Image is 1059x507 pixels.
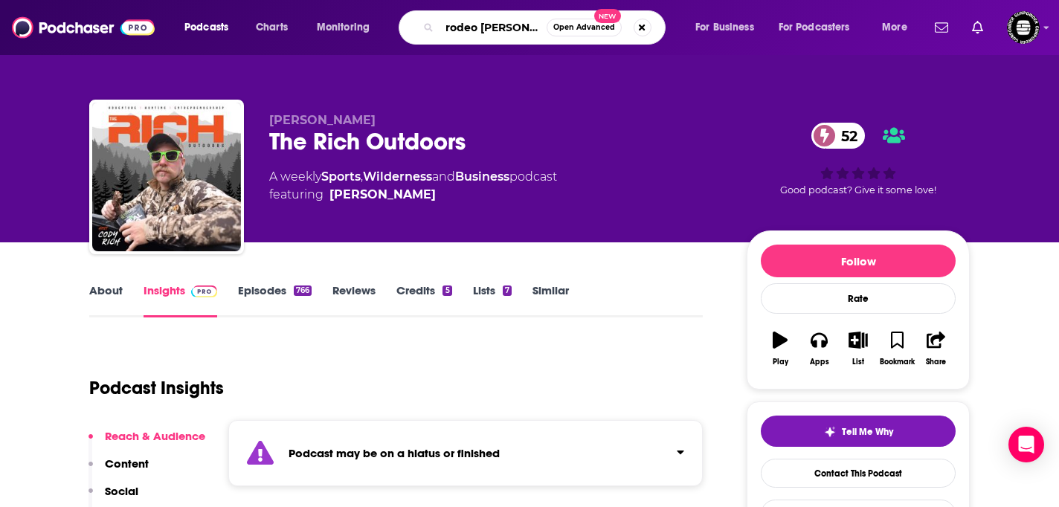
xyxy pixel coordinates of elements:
span: Monitoring [317,17,370,38]
div: 7 [503,285,512,296]
div: 5 [442,285,451,296]
span: [PERSON_NAME] [269,113,376,127]
span: For Business [695,17,754,38]
button: open menu [306,16,389,39]
button: open menu [872,16,926,39]
span: , [361,169,363,184]
div: Open Intercom Messenger [1008,427,1044,462]
a: Similar [532,283,569,317]
span: Tell Me Why [842,426,893,438]
p: Reach & Audience [105,429,205,443]
span: Podcasts [184,17,228,38]
a: 52 [811,123,865,149]
span: More [882,17,907,38]
p: Content [105,456,149,471]
img: Podchaser Pro [191,285,217,297]
button: Reach & Audience [88,429,205,456]
div: Apps [810,358,829,366]
div: Bookmark [880,358,915,366]
a: InsightsPodchaser Pro [144,283,217,317]
div: Share [926,358,946,366]
input: Search podcasts, credits, & more... [440,16,547,39]
span: featuring [269,186,557,204]
button: Apps [799,322,838,375]
button: Open AdvancedNew [547,19,622,36]
strong: Podcast may be on a hiatus or finished [289,446,500,460]
a: Show notifications dropdown [929,15,954,40]
button: List [839,322,878,375]
span: Charts [256,17,288,38]
button: tell me why sparkleTell Me Why [761,416,956,447]
span: and [432,169,455,184]
img: Podchaser - Follow, Share and Rate Podcasts [12,13,155,42]
a: Credits5 [396,283,451,317]
a: Charts [246,16,297,39]
img: User Profile [1007,11,1040,44]
button: open menu [685,16,773,39]
p: Social [105,484,138,498]
button: open menu [174,16,248,39]
span: Good podcast? Give it some love! [780,184,936,196]
span: 52 [826,123,865,149]
span: For Podcasters [779,17,850,38]
div: A weekly podcast [269,168,557,204]
button: open menu [769,16,872,39]
a: Contact This Podcast [761,459,956,488]
a: Sports [321,169,361,184]
button: Content [88,456,149,484]
div: Search podcasts, credits, & more... [413,10,680,45]
button: Play [761,322,799,375]
div: Rate [761,283,956,314]
a: Business [455,169,509,184]
button: Share [917,322,956,375]
span: Open Advanced [553,24,615,31]
section: Click to expand status details [228,420,703,486]
a: About [89,283,123,317]
span: New [594,9,621,23]
a: Cody Rich [329,186,436,204]
button: Follow [761,245,956,277]
a: Show notifications dropdown [966,15,989,40]
button: Bookmark [878,322,916,375]
h1: Podcast Insights [89,377,224,399]
div: Play [773,358,788,366]
a: Reviews [332,283,376,317]
img: The Rich Outdoors [92,103,241,251]
a: Lists7 [473,283,512,317]
div: 766 [294,285,312,296]
div: 52Good podcast? Give it some love! [747,113,970,205]
img: tell me why sparkle [824,426,836,438]
span: Logged in as KarinaSabol [1007,11,1040,44]
a: Wilderness [363,169,432,184]
button: Show profile menu [1007,11,1040,44]
a: Episodes766 [238,283,312,317]
div: List [852,358,864,366]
